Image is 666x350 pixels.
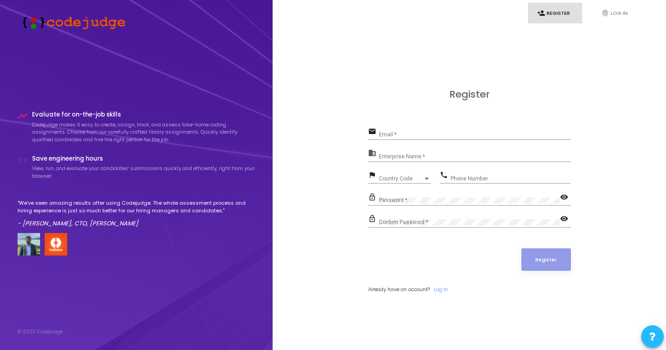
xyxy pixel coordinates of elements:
[592,3,646,24] a: fingerprintLog In
[45,233,67,256] img: company-logo
[368,89,571,100] h3: Register
[368,286,430,293] span: Already have an account?
[368,214,379,225] mat-icon: lock_outline
[18,328,63,336] div: © 2025 Codejudge
[368,171,379,181] mat-icon: flag
[32,155,255,162] h4: Save engineering hours
[32,121,255,144] p: Codejudge makes it easy to create, assign, track, and assess take-home coding assignments. Choose...
[32,165,255,179] p: View, run, and evaluate your candidates’ submissions quickly and efficiently, right from your bro...
[521,248,571,271] button: Register
[368,193,379,203] mat-icon: lock_outline
[560,214,571,225] mat-icon: visibility
[379,153,571,160] input: Enterprise Name
[18,219,138,228] em: - [PERSON_NAME], CTO, [PERSON_NAME]
[18,155,27,165] i: code
[537,9,545,17] i: person_add
[434,286,448,293] a: Log In
[368,127,379,138] mat-icon: email
[379,131,571,138] input: Email
[368,148,379,159] mat-icon: business
[18,233,40,256] img: user image
[528,3,582,24] a: person_addRegister
[560,193,571,203] mat-icon: visibility
[379,176,423,181] span: Country Code
[18,111,27,121] i: timeline
[18,199,255,214] p: "We've seen amazing results after using Codejudge. The whole assessment process and hiring experi...
[601,9,609,17] i: fingerprint
[451,175,570,182] input: Phone Number
[440,171,451,181] mat-icon: phone
[32,111,255,118] h4: Evaluate for on-the-job skills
